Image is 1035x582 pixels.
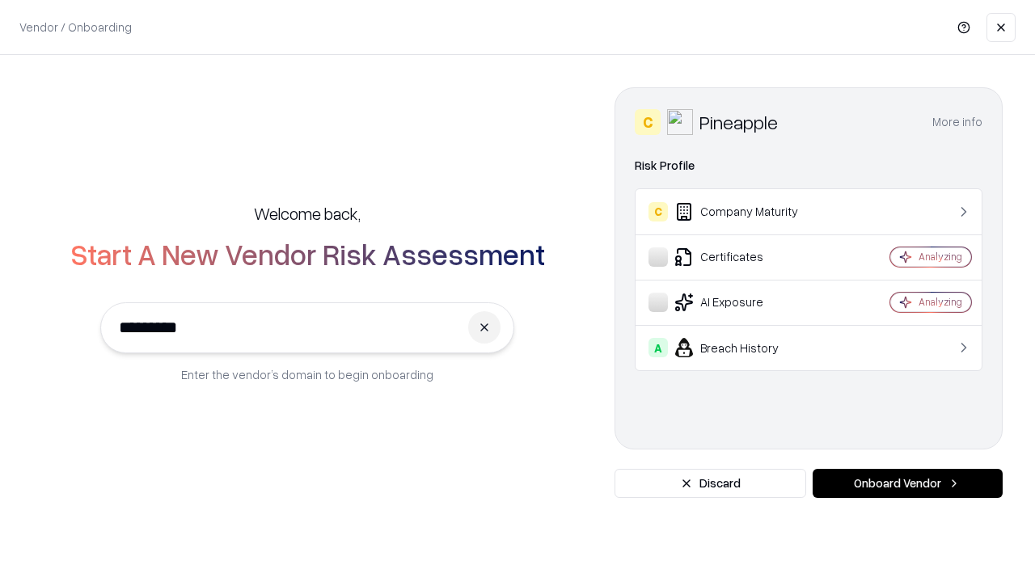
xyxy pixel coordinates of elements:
div: Analyzing [919,250,962,264]
div: Company Maturity [648,202,842,221]
p: Enter the vendor’s domain to begin onboarding [181,366,433,383]
button: Onboard Vendor [813,469,1003,498]
div: A [648,338,668,357]
div: C [635,109,661,135]
div: Risk Profile [635,156,982,175]
div: C [648,202,668,221]
div: Breach History [648,338,842,357]
img: Pineapple [667,109,693,135]
div: Pineapple [699,109,778,135]
p: Vendor / Onboarding [19,19,132,36]
button: More info [932,108,982,137]
div: AI Exposure [648,293,842,312]
button: Discard [615,469,806,498]
h5: Welcome back, [254,202,361,225]
div: Certificates [648,247,842,267]
div: Analyzing [919,295,962,309]
h2: Start A New Vendor Risk Assessment [70,238,545,270]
